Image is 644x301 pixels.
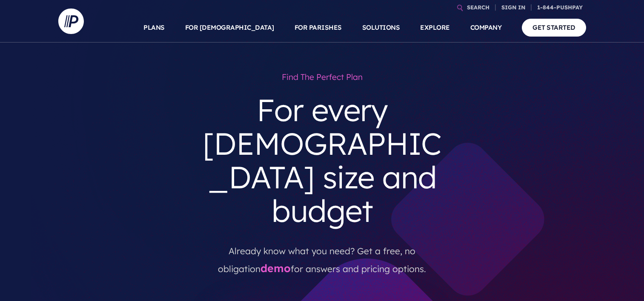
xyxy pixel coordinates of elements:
[185,13,274,43] a: FOR [DEMOGRAPHIC_DATA]
[200,235,444,278] p: Already know what you need? Get a free, no obligation for answers and pricing options.
[143,13,165,43] a: PLANS
[362,13,400,43] a: SOLUTIONS
[295,13,342,43] a: FOR PARISHES
[194,68,451,86] h1: Find the perfect plan
[470,13,502,43] a: COMPANY
[420,13,450,43] a: EXPLORE
[260,261,291,275] a: demo
[194,86,451,235] h3: For every [DEMOGRAPHIC_DATA] size and budget
[522,19,586,36] a: GET STARTED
